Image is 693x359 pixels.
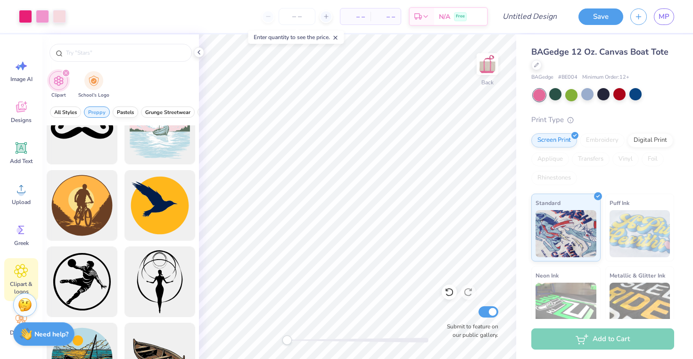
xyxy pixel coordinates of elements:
span: Puff Ink [610,198,629,208]
button: filter button [49,71,68,99]
button: filter button [84,106,110,118]
div: filter for School's Logo [78,71,109,99]
span: Minimum Order: 12 + [582,73,629,82]
span: Decorate [10,329,33,336]
span: Metallic & Glitter Ink [610,270,665,280]
div: Vinyl [612,152,639,166]
button: filter button [113,106,138,118]
img: School's Logo Image [89,75,99,86]
div: Foil [642,152,664,166]
button: filter button [50,106,81,118]
span: Clipart & logos [6,280,37,295]
img: Standard [536,210,596,257]
span: Pastels [117,109,134,116]
span: Add Text [10,157,33,165]
div: Accessibility label [282,335,292,345]
span: Standard [536,198,561,208]
div: Enter quantity to see the price. [248,31,344,44]
input: Untitled Design [495,7,564,26]
div: Digital Print [627,133,673,147]
div: filter for Clipart [49,71,68,99]
input: Try "Stars" [65,48,186,57]
button: filter button [198,106,223,118]
span: Grunge Streetwear [145,109,190,116]
label: Submit to feature on our public gallery. [442,322,498,339]
strong: Need help? [34,330,68,339]
span: – – [346,12,365,22]
span: Greek [14,239,29,247]
img: Back [478,55,497,73]
button: filter button [78,71,109,99]
span: BAGedge 12 Oz. Canvas Boat Tote [531,46,668,57]
span: Upload [12,198,31,206]
span: Image AI [10,75,33,83]
a: MP [654,8,674,25]
div: Screen Print [531,133,577,147]
img: Puff Ink [610,210,670,257]
img: Clipart Image [53,75,64,86]
span: Neon Ink [536,270,559,280]
span: All Styles [54,109,77,116]
input: – – [279,8,315,25]
img: Metallic & Glitter Ink [610,283,670,330]
div: Transfers [572,152,610,166]
div: Applique [531,152,569,166]
button: Save [578,8,623,25]
span: Preppy [88,109,106,116]
div: Embroidery [580,133,625,147]
span: Clipart [51,92,66,99]
span: MP [659,11,669,22]
span: # BE004 [558,73,577,82]
img: Neon Ink [536,283,596,330]
button: filter button [141,106,195,118]
span: N/A [439,12,450,22]
span: Designs [11,116,32,124]
span: – – [376,12,395,22]
span: School's Logo [78,92,109,99]
div: Rhinestones [531,171,577,185]
div: Print Type [531,114,674,125]
div: Back [481,78,494,87]
span: BAGedge [531,73,553,82]
span: Free [456,13,465,20]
